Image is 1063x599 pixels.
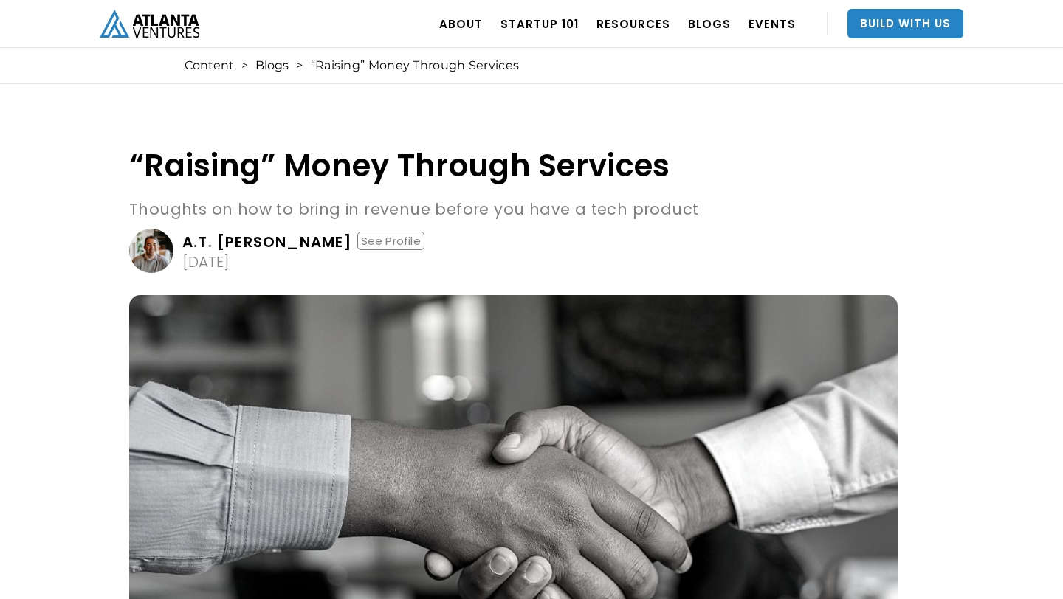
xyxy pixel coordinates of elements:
[241,58,248,73] div: >
[129,198,898,221] p: Thoughts on how to bring in revenue before you have a tech product
[500,3,579,44] a: Startup 101
[129,148,898,183] h1: “Raising” Money Through Services
[847,9,963,38] a: Build With Us
[255,58,289,73] a: Blogs
[688,3,731,44] a: BLOGS
[182,255,230,269] div: [DATE]
[185,58,234,73] a: Content
[357,232,424,250] div: See Profile
[596,3,670,44] a: RESOURCES
[311,58,520,73] div: “Raising” Money Through Services
[129,229,898,273] a: A.T. [PERSON_NAME]See Profile[DATE]
[749,3,796,44] a: EVENTS
[182,235,353,249] div: A.T. [PERSON_NAME]
[439,3,483,44] a: ABOUT
[296,58,303,73] div: >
